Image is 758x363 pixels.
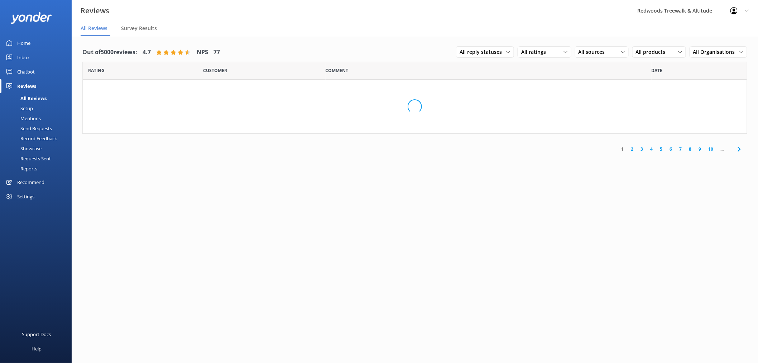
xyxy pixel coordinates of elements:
[203,67,227,74] span: Date
[4,143,72,154] a: Showcase
[695,146,705,152] a: 9
[4,143,42,154] div: Showcase
[88,67,105,74] span: Date
[4,103,33,113] div: Setup
[4,123,52,133] div: Send Requests
[618,146,628,152] a: 1
[4,113,72,123] a: Mentions
[693,48,739,56] span: All Organisations
[628,146,637,152] a: 2
[17,36,30,50] div: Home
[197,48,208,57] h4: NPS
[4,164,72,174] a: Reports
[4,133,72,143] a: Record Feedback
[32,341,42,356] div: Help
[637,146,647,152] a: 3
[17,79,36,93] div: Reviews
[4,113,41,123] div: Mentions
[460,48,506,56] span: All reply statuses
[82,48,137,57] h4: Out of 5000 reviews:
[579,48,609,56] span: All sources
[647,146,657,152] a: 4
[4,154,51,164] div: Requests Sent
[4,93,47,103] div: All Reviews
[717,146,728,152] span: ...
[4,93,72,103] a: All Reviews
[17,65,35,79] div: Chatbot
[17,50,30,65] div: Inbox
[143,48,151,57] h4: 4.7
[17,189,34,204] div: Settings
[4,103,72,113] a: Setup
[4,133,57,143] div: Record Feedback
[636,48,670,56] span: All products
[11,12,52,24] img: yonder-white-logo.png
[17,175,44,189] div: Recommend
[666,146,676,152] a: 6
[4,123,72,133] a: Send Requests
[22,327,51,341] div: Support Docs
[652,67,663,74] span: Date
[4,164,37,174] div: Reports
[686,146,695,152] a: 8
[705,146,717,152] a: 10
[81,5,109,16] h3: Reviews
[81,25,107,32] span: All Reviews
[121,25,157,32] span: Survey Results
[4,154,72,164] a: Requests Sent
[214,48,220,57] h4: 77
[676,146,686,152] a: 7
[657,146,666,152] a: 5
[521,48,550,56] span: All ratings
[326,67,349,74] span: Question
